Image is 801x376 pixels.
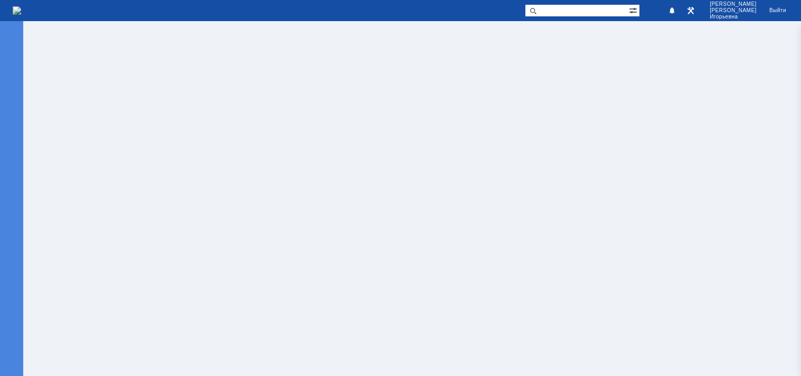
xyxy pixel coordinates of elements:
[629,5,639,15] span: Расширенный поиск
[13,6,21,15] a: Перейти на домашнюю страницу
[710,14,757,20] span: Игорьевна
[13,6,21,15] img: logo
[684,4,697,17] a: Перейти в интерфейс администратора
[710,1,757,7] span: [PERSON_NAME]
[710,7,757,14] span: [PERSON_NAME]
